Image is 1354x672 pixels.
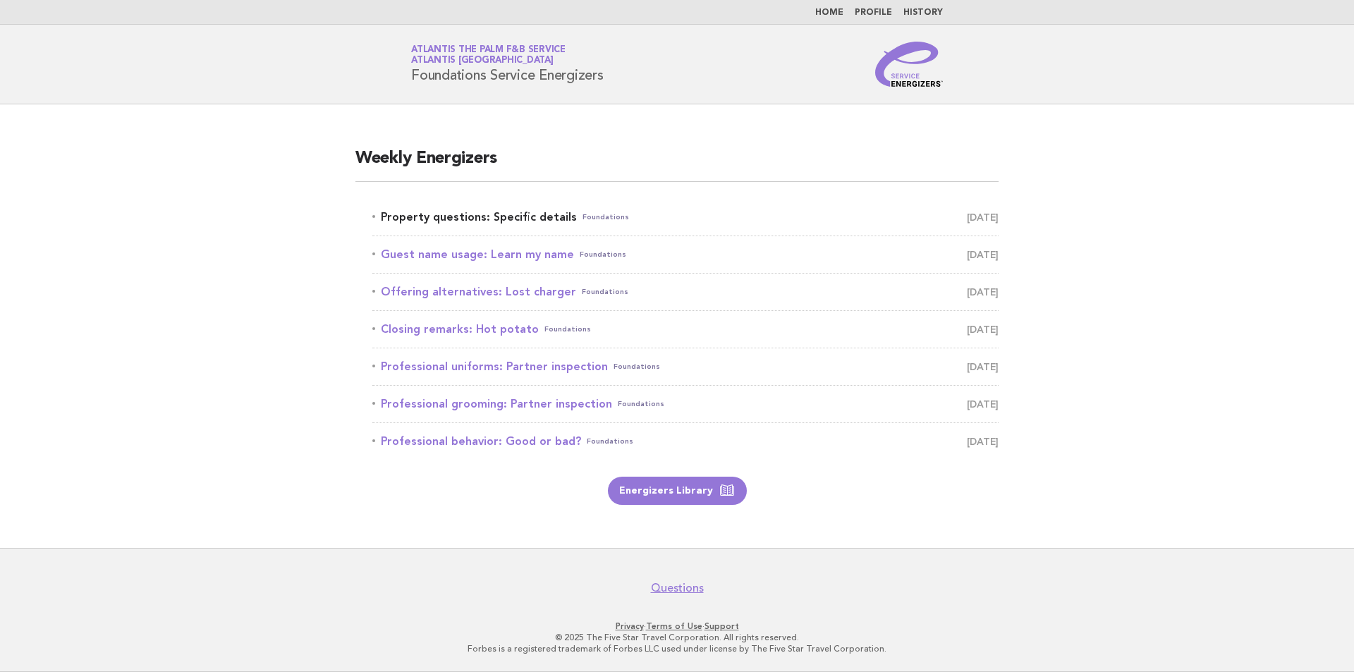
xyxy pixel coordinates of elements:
h1: Foundations Service Energizers [411,46,604,83]
span: Foundations [580,245,626,264]
span: [DATE] [967,245,999,264]
a: Terms of Use [646,621,702,631]
span: [DATE] [967,207,999,227]
a: Offering alternatives: Lost chargerFoundations [DATE] [372,282,999,302]
span: [DATE] [967,319,999,339]
a: Professional grooming: Partner inspectionFoundations [DATE] [372,394,999,414]
a: History [903,8,943,17]
p: © 2025 The Five Star Travel Corporation. All rights reserved. [245,632,1109,643]
span: Atlantis [GEOGRAPHIC_DATA] [411,56,554,66]
span: [DATE] [967,357,999,377]
p: · · [245,621,1109,632]
a: Closing remarks: Hot potatoFoundations [DATE] [372,319,999,339]
h2: Weekly Energizers [355,147,999,182]
a: Questions [651,581,704,595]
p: Forbes is a registered trademark of Forbes LLC used under license by The Five Star Travel Corpora... [245,643,1109,654]
a: Privacy [616,621,644,631]
a: Professional behavior: Good or bad?Foundations [DATE] [372,432,999,451]
a: Atlantis the Palm F&B ServiceAtlantis [GEOGRAPHIC_DATA] [411,45,566,65]
span: Foundations [544,319,591,339]
span: Foundations [587,432,633,451]
a: Home [815,8,843,17]
span: Foundations [583,207,629,227]
span: Foundations [618,394,664,414]
a: Guest name usage: Learn my nameFoundations [DATE] [372,245,999,264]
a: Support [705,621,739,631]
span: [DATE] [967,282,999,302]
span: Foundations [614,357,660,377]
span: Foundations [582,282,628,302]
span: [DATE] [967,394,999,414]
img: Service Energizers [875,42,943,87]
a: Professional uniforms: Partner inspectionFoundations [DATE] [372,357,999,377]
a: Profile [855,8,892,17]
a: Energizers Library [608,477,747,505]
span: [DATE] [967,432,999,451]
a: Property questions: Specific detailsFoundations [DATE] [372,207,999,227]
